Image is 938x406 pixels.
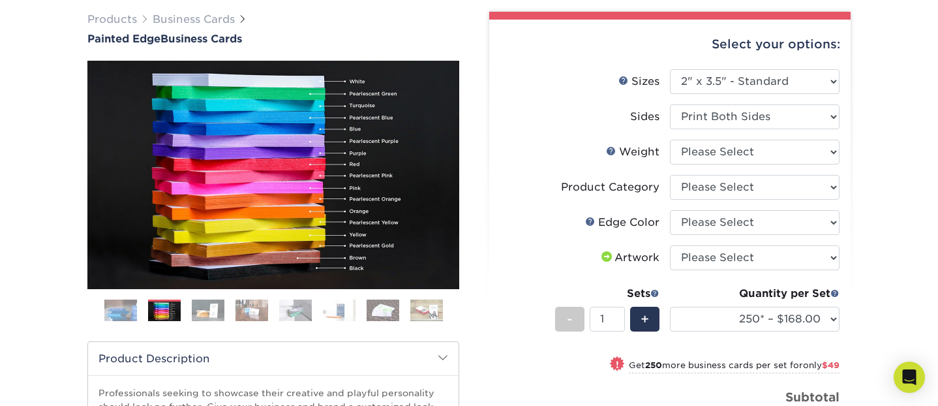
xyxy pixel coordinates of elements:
[87,33,459,45] h1: Business Cards
[555,286,659,302] div: Sets
[616,358,619,371] span: !
[894,362,925,393] div: Open Intercom Messenger
[192,299,224,322] img: Business Cards 03
[670,286,840,302] div: Quantity per Set
[104,294,137,327] img: Business Cards 01
[803,360,840,370] span: only
[410,299,443,322] img: Business Cards 08
[629,360,840,373] small: Get more business cards per set for
[87,13,137,25] a: Products
[599,250,659,266] div: Artwork
[367,299,399,322] img: Business Cards 07
[153,13,235,25] a: Business Cards
[618,74,659,89] div: Sizes
[500,20,840,69] div: Select your options:
[645,360,662,370] strong: 250
[279,299,312,322] img: Business Cards 05
[606,144,659,160] div: Weight
[561,180,659,195] div: Product Category
[148,302,181,322] img: Business Cards 02
[641,309,649,329] span: +
[585,215,659,230] div: Edge Color
[235,299,268,322] img: Business Cards 04
[87,61,459,289] img: Painted Edge 02
[822,360,840,370] span: $49
[87,33,160,45] span: Painted Edge
[88,342,459,375] h2: Product Description
[87,33,459,45] a: Painted EdgeBusiness Cards
[323,299,356,322] img: Business Cards 06
[630,109,659,125] div: Sides
[785,390,840,404] strong: Subtotal
[567,309,573,329] span: -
